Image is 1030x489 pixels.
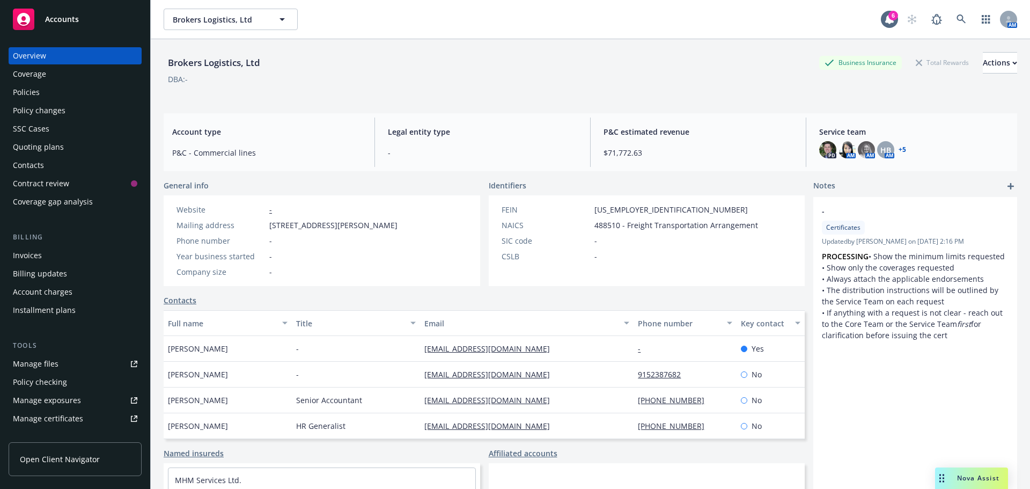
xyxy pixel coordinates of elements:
div: Contacts [13,157,44,174]
div: Manage files [13,355,58,373]
a: MHM Services Ltd. [175,475,241,485]
span: - [269,235,272,246]
a: Affiliated accounts [489,448,557,459]
div: FEIN [502,204,590,215]
a: [PHONE_NUMBER] [638,421,713,431]
div: Policy checking [13,374,67,391]
a: [EMAIL_ADDRESS][DOMAIN_NAME] [424,369,558,379]
span: [PERSON_NAME] [168,420,228,432]
span: HR Generalist [296,420,345,432]
a: Manage claims [9,428,142,446]
button: Key contact [737,310,805,336]
a: Search [951,9,972,30]
div: Tools [9,340,142,351]
a: add [1004,180,1017,193]
span: Brokers Logistics, Ltd [173,14,266,25]
span: Certificates [826,223,860,232]
div: Contract review [13,175,69,192]
a: Manage exposures [9,392,142,409]
div: Policy changes [13,102,65,119]
div: Billing [9,232,142,243]
a: Overview [9,47,142,64]
span: 488510 - Freight Transportation Arrangement [594,220,758,231]
a: Manage files [9,355,142,373]
div: Manage certificates [13,410,83,427]
div: Total Rewards [910,56,974,69]
span: - [822,206,981,217]
div: Drag to move [935,468,948,489]
div: Account charges [13,283,72,301]
span: Account type [172,126,362,137]
span: Legal entity type [388,126,577,137]
span: Updated by [PERSON_NAME] on [DATE] 2:16 PM [822,237,1009,246]
p: • Show the minimum limits requested • Show only the coverages requested • Always attach the appli... [822,251,1009,341]
div: Year business started [176,251,265,262]
div: Manage claims [13,428,67,446]
div: SIC code [502,235,590,246]
a: Contacts [164,295,196,306]
span: Yes [752,343,764,354]
div: Coverage gap analysis [13,193,93,210]
span: No [752,395,762,406]
span: Open Client Navigator [20,454,100,465]
div: Website [176,204,265,215]
div: Phone number [176,235,265,246]
a: Accounts [9,4,142,34]
div: Title [296,318,404,329]
a: Start snowing [901,9,923,30]
span: Notes [813,180,835,193]
a: [PHONE_NUMBER] [638,395,713,405]
a: Report a Bug [926,9,947,30]
span: - [388,147,577,158]
span: [PERSON_NAME] [168,369,228,380]
div: Overview [13,47,46,64]
span: P&C - Commercial lines [172,147,362,158]
img: photo [819,141,836,158]
button: Full name [164,310,292,336]
a: Policy checking [9,374,142,391]
span: [US_EMPLOYER_IDENTIFICATION_NUMBER] [594,204,748,215]
span: General info [164,180,209,191]
span: $71,772.63 [604,147,793,158]
div: Invoices [13,247,42,264]
span: No [752,369,762,380]
div: Key contact [741,318,789,329]
div: Phone number [638,318,720,329]
strong: PROCESSING [822,251,869,261]
span: - [594,251,597,262]
button: Nova Assist [935,468,1008,489]
span: [PERSON_NAME] [168,343,228,354]
a: Coverage gap analysis [9,193,142,210]
a: Coverage [9,65,142,83]
div: Quoting plans [13,138,64,156]
a: [EMAIL_ADDRESS][DOMAIN_NAME] [424,344,558,354]
a: +5 [899,147,906,153]
a: Invoices [9,247,142,264]
a: Contract review [9,175,142,192]
div: Mailing address [176,220,265,231]
div: Manage exposures [13,392,81,409]
div: CSLB [502,251,590,262]
span: P&C estimated revenue [604,126,793,137]
em: first [957,319,971,329]
a: Billing updates [9,265,142,282]
button: Phone number [634,310,736,336]
span: [PERSON_NAME] [168,395,228,406]
span: - [296,369,299,380]
a: 9152387682 [638,369,689,379]
div: 6 [888,11,898,20]
div: Policies [13,84,40,101]
button: Email [420,310,634,336]
span: - [296,343,299,354]
div: Coverage [13,65,46,83]
span: HB [880,144,891,156]
a: Installment plans [9,302,142,319]
a: Named insureds [164,448,224,459]
span: Senior Accountant [296,395,362,406]
span: Nova Assist [957,473,999,483]
a: SSC Cases [9,120,142,137]
a: - [269,205,272,215]
div: Business Insurance [819,56,902,69]
span: No [752,420,762,432]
